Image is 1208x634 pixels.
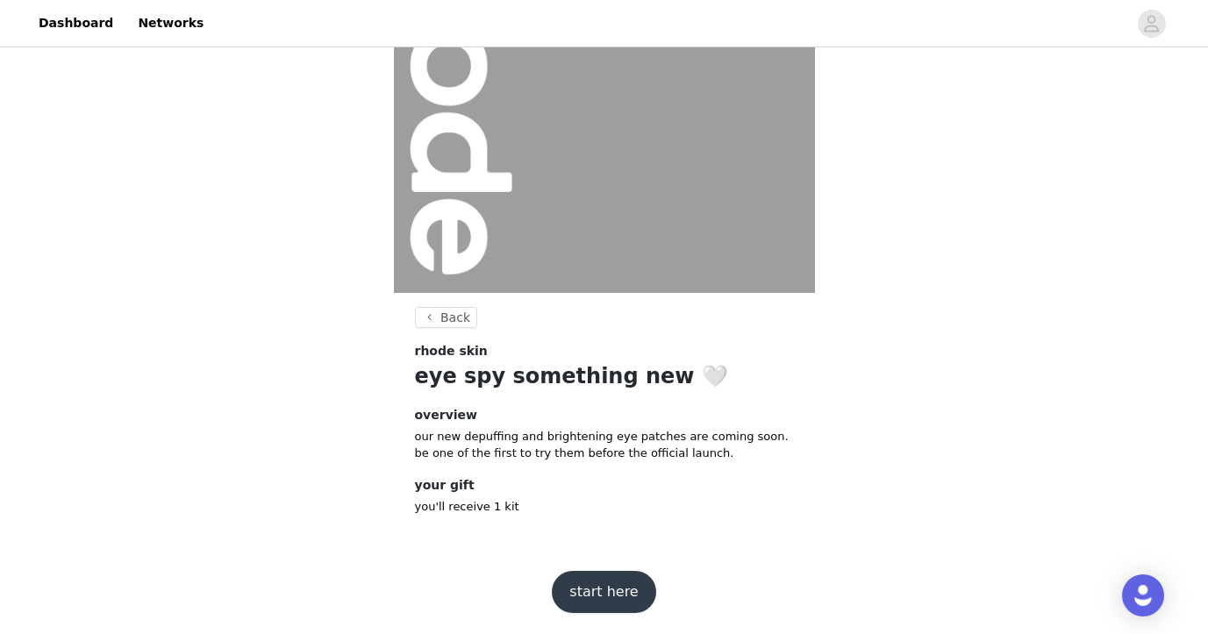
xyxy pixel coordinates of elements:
[1143,10,1160,38] div: avatar
[415,360,794,392] h1: eye spy something new 🤍
[415,342,488,360] span: rhode skin
[28,4,124,43] a: Dashboard
[415,406,794,424] h4: overview
[552,571,655,613] button: start here
[415,428,794,462] p: our new depuffing and brightening eye patches are coming soon. be one of the first to try them be...
[415,476,794,495] h4: your gift
[415,307,478,328] button: Back
[1122,574,1164,616] div: Open Intercom Messenger
[127,4,214,43] a: Networks
[415,498,794,516] p: you'll receive 1 kit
